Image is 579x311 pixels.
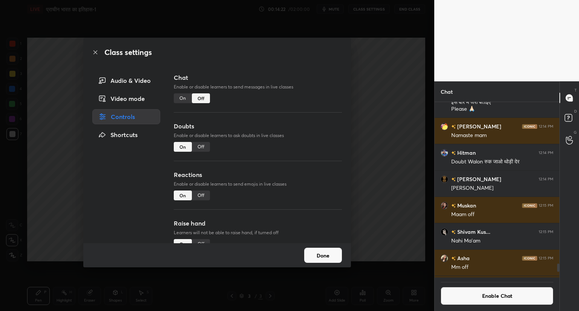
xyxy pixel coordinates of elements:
div: On [174,142,192,152]
div: 12:14 PM [539,151,553,155]
div: 12:15 PM [539,230,553,234]
h6: Asha [456,254,470,262]
div: 12:14 PM [539,124,553,129]
img: 835183b1bf944f1ba57a74e28e1aadfe.jpg [441,228,448,236]
img: no-rating-badge.077c3623.svg [451,177,456,181]
img: no-rating-badge.077c3623.svg [451,125,456,129]
p: T [574,87,577,93]
div: On [174,191,192,200]
div: grid [435,102,559,278]
div: Controls [92,109,160,124]
div: [PERSON_NAME] [451,184,553,192]
div: 12:14 PM [539,177,553,181]
p: G [574,130,577,135]
img: iconic-dark.1390631f.png [522,124,537,129]
p: Enable or disable learners to ask doubts in live classes [174,132,342,139]
h3: Chat [174,73,342,82]
div: Off [192,142,210,152]
h6: Hitman [456,149,476,157]
h6: Shivam Kus... [456,228,490,236]
div: 12:15 PM [539,203,553,208]
img: no-rating-badge.077c3623.svg [451,256,456,261]
div: Maam off [451,211,553,218]
img: 274c62d563bc401a9eda1ac430d7fae8.jpg [441,175,448,183]
p: Learners will not be able to raise hand, if turned off [174,229,342,236]
img: 71d8e244de714e35a7bcb41070033b2f.jpg [441,202,448,209]
img: no-rating-badge.077c3623.svg [451,230,456,234]
button: Enable Chat [441,287,553,305]
div: प्रश्न है आप के class नोट्स कहा मिलेगे इस बारे मे जरा बताइए Please 🙏🏻 [451,92,553,113]
div: Shortcuts [92,127,160,142]
h3: Raise hand [174,219,342,228]
div: Video mode [92,91,160,106]
div: Off [192,191,210,200]
p: D [574,108,577,114]
img: 4d5342b313de4112812f98d56b120c87.jpg [441,149,448,157]
div: On [174,239,192,249]
h6: [PERSON_NAME] [456,122,501,130]
p: Chat [435,82,459,102]
img: iconic-dark.1390631f.png [522,203,537,208]
div: Audio & Video [92,73,160,88]
div: Off [192,93,210,103]
h3: Reactions [174,170,342,179]
img: no-rating-badge.077c3623.svg [451,204,456,208]
img: 3fb55b56cf3942e7b89b3760437fdef0.jpg [441,123,448,130]
div: Off [192,239,210,249]
h6: [PERSON_NAME] [456,175,501,183]
div: Doubt Walon रुक जाओ थोड़ी देर [451,158,553,166]
h2: Class settings [104,47,152,58]
div: Mm off [451,264,553,271]
button: Done [304,248,342,263]
h3: Doubts [174,122,342,131]
p: Enable or disable learners to send emojis in live classes [174,181,342,188]
h6: Muskan [456,201,476,209]
div: 12:15 PM [539,256,553,261]
div: Nahi Ma'am [451,237,553,245]
div: On [174,93,192,103]
div: Namaste mam [451,132,553,139]
p: Enable or disable learners to send messages in live classes [174,84,342,90]
img: no-rating-badge.077c3623.svg [451,151,456,155]
img: iconic-dark.1390631f.png [522,256,537,261]
img: 01325e901bf34e2c93485e450bc072c6.jpg [441,255,448,262]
